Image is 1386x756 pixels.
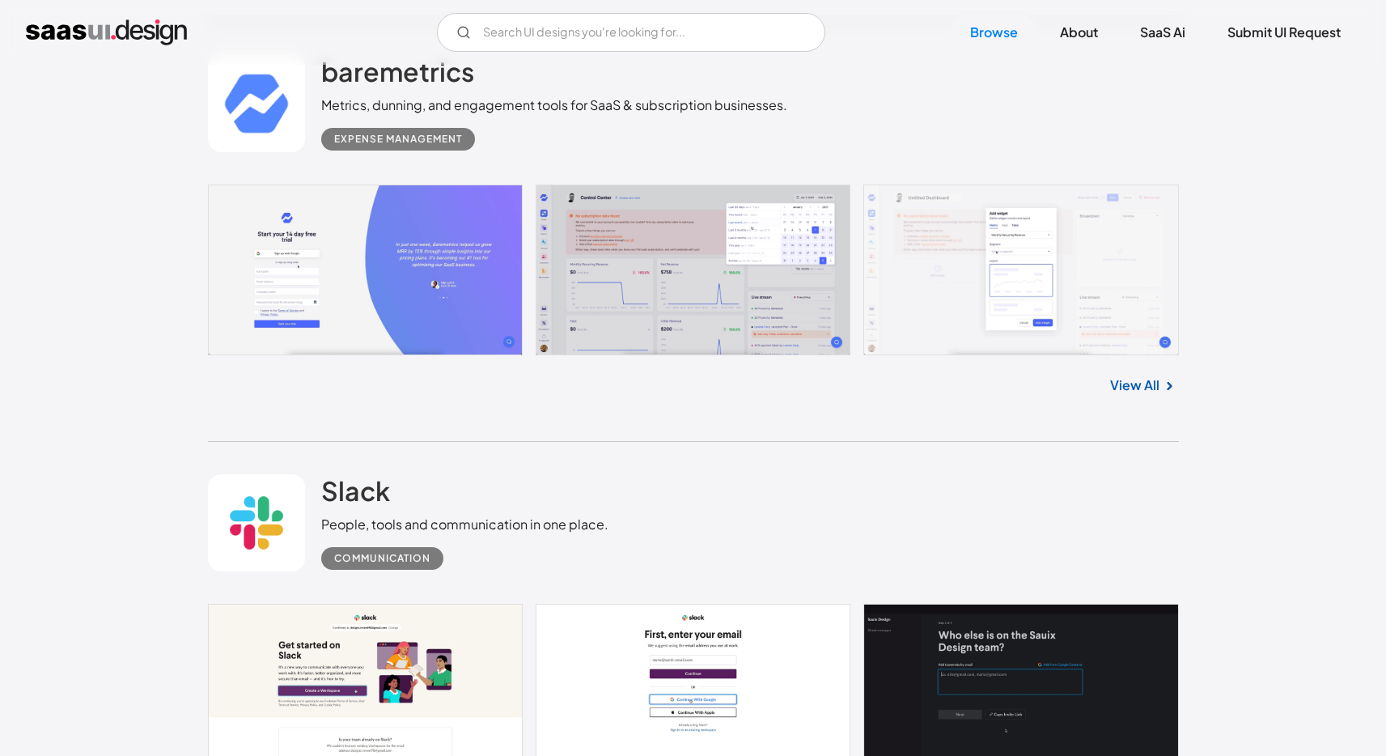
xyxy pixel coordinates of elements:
input: Search UI designs you're looking for... [437,13,825,52]
a: Browse [951,15,1037,50]
div: Expense Management [334,130,462,149]
a: About [1041,15,1117,50]
a: View All [1110,376,1159,395]
a: SaaS Ai [1121,15,1205,50]
div: People, tools and communication in one place. [321,515,608,534]
a: Submit UI Request [1208,15,1360,50]
div: Metrics, dunning, and engagement tools for SaaS & subscription businesses. [321,96,787,115]
a: baremetrics [321,55,474,96]
div: Communication [334,549,430,568]
form: Email Form [437,13,825,52]
h2: Slack [321,474,390,507]
a: home [26,19,187,45]
a: Slack [321,474,390,515]
h2: baremetrics [321,55,474,87]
